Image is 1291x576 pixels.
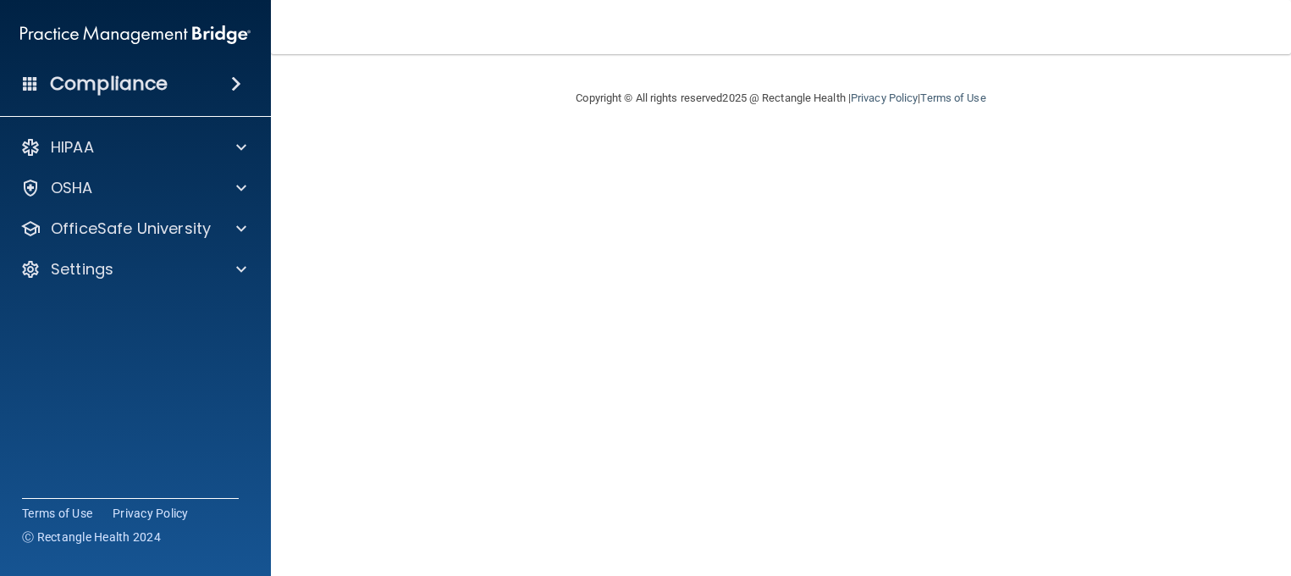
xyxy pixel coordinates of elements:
span: Ⓒ Rectangle Health 2024 [22,529,161,546]
h4: Compliance [50,72,168,96]
a: Settings [20,259,246,280]
a: HIPAA [20,137,246,158]
a: OSHA [20,178,246,198]
a: Terms of Use [920,91,985,104]
a: Terms of Use [22,505,92,522]
a: Privacy Policy [851,91,918,104]
img: PMB logo [20,18,251,52]
a: OfficeSafe University [20,219,246,239]
p: OfficeSafe University [51,219,211,239]
p: Settings [51,259,113,280]
div: Copyright © All rights reserved 2025 @ Rectangle Health | | [472,71,1090,125]
p: HIPAA [51,137,94,158]
a: Privacy Policy [113,505,189,522]
p: OSHA [51,178,93,198]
